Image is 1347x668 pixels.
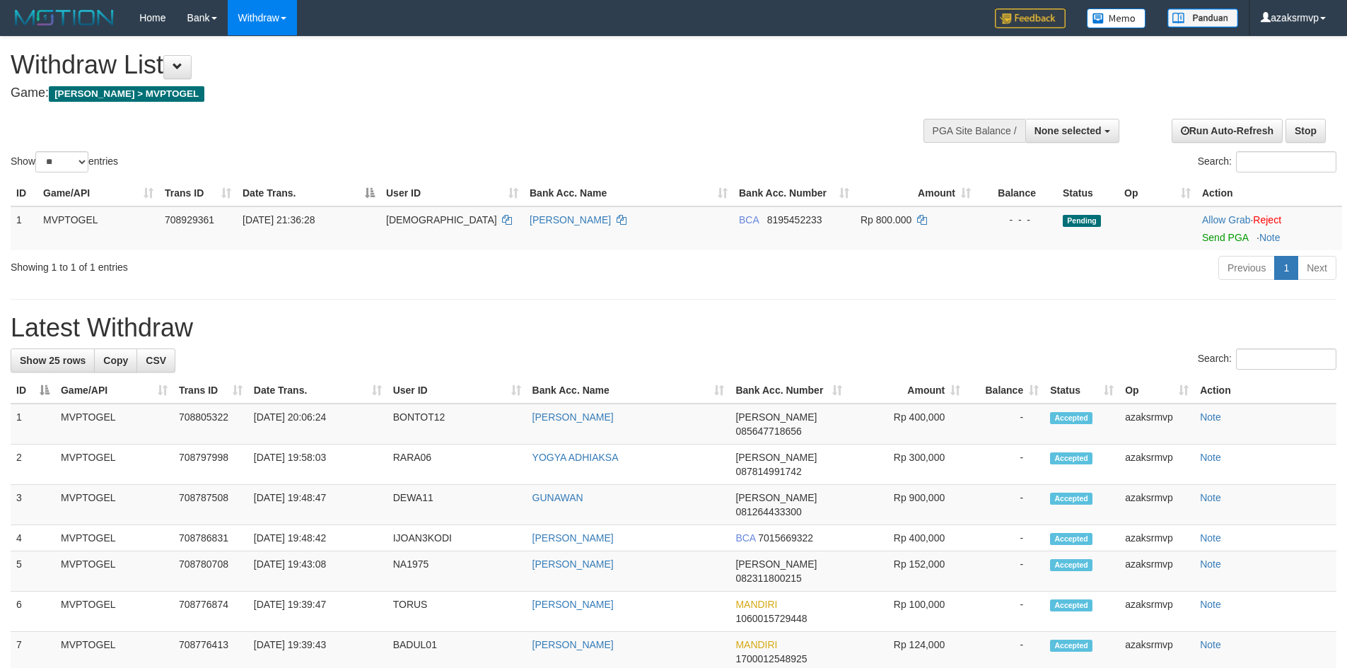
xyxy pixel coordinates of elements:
[55,485,173,525] td: MVPTOGEL
[848,445,966,485] td: Rp 300,000
[1050,493,1092,505] span: Accepted
[248,404,387,445] td: [DATE] 20:06:24
[735,613,807,624] span: Copy 1060015729448 to clipboard
[387,485,527,525] td: DEWA11
[11,592,55,632] td: 6
[1119,377,1194,404] th: Op: activate to sort column ascending
[55,445,173,485] td: MVPTOGEL
[165,214,214,225] span: 708929361
[173,445,248,485] td: 708797998
[248,592,387,632] td: [DATE] 19:39:47
[861,214,911,225] span: Rp 800.000
[1200,558,1221,570] a: Note
[243,214,315,225] span: [DATE] 21:36:28
[848,525,966,551] td: Rp 400,000
[1025,119,1119,143] button: None selected
[1167,8,1238,28] img: panduan.png
[37,180,159,206] th: Game/API: activate to sort column ascending
[1034,125,1102,136] span: None selected
[1236,348,1336,370] input: Search:
[173,592,248,632] td: 708776874
[966,592,1044,632] td: -
[11,86,884,100] h4: Game:
[386,214,497,225] span: [DEMOGRAPHIC_DATA]
[387,377,527,404] th: User ID: activate to sort column ascending
[1200,411,1221,423] a: Note
[527,377,730,404] th: Bank Acc. Name: activate to sort column ascending
[1200,492,1221,503] a: Note
[1218,256,1275,280] a: Previous
[735,599,777,610] span: MANDIRI
[735,639,777,650] span: MANDIRI
[730,377,848,404] th: Bank Acc. Number: activate to sort column ascending
[37,206,159,250] td: MVPTOGEL
[1044,377,1119,404] th: Status: activate to sort column ascending
[1050,412,1092,424] span: Accepted
[55,592,173,632] td: MVPTOGEL
[1202,214,1253,225] span: ·
[758,532,813,544] span: Copy 7015669322 to clipboard
[995,8,1066,28] img: Feedback.jpg
[94,348,137,373] a: Copy
[966,485,1044,525] td: -
[173,525,248,551] td: 708786831
[387,525,527,551] td: IJOAN3KODI
[11,445,55,485] td: 2
[532,492,583,503] a: GUNAWAN
[735,452,817,463] span: [PERSON_NAME]
[1196,206,1342,250] td: ·
[966,404,1044,445] td: -
[735,532,755,544] span: BCA
[159,180,237,206] th: Trans ID: activate to sort column ascending
[49,86,204,102] span: [PERSON_NAME] > MVPTOGEL
[11,485,55,525] td: 3
[532,411,614,423] a: [PERSON_NAME]
[735,411,817,423] span: [PERSON_NAME]
[1196,180,1342,206] th: Action
[136,348,175,373] a: CSV
[387,551,527,592] td: NA1975
[11,314,1336,342] h1: Latest Withdraw
[1119,485,1194,525] td: azaksrmvp
[248,377,387,404] th: Date Trans.: activate to sort column ascending
[1200,452,1221,463] a: Note
[173,404,248,445] td: 708805322
[848,592,966,632] td: Rp 100,000
[1087,8,1146,28] img: Button%20Memo.svg
[11,254,551,274] div: Showing 1 to 1 of 1 entries
[1274,256,1298,280] a: 1
[1198,348,1336,370] label: Search:
[248,551,387,592] td: [DATE] 19:43:08
[173,377,248,404] th: Trans ID: activate to sort column ascending
[1236,151,1336,172] input: Search:
[1253,214,1281,225] a: Reject
[248,445,387,485] td: [DATE] 19:58:03
[767,214,822,225] span: Copy 8195452233 to clipboard
[735,492,817,503] span: [PERSON_NAME]
[735,573,801,584] span: Copy 082311800215 to clipboard
[739,214,759,225] span: BCA
[11,180,37,206] th: ID
[146,355,166,366] span: CSV
[11,525,55,551] td: 4
[966,377,1044,404] th: Balance: activate to sort column ascending
[248,525,387,551] td: [DATE] 19:48:42
[20,355,86,366] span: Show 25 rows
[55,404,173,445] td: MVPTOGEL
[248,485,387,525] td: [DATE] 19:48:47
[735,466,801,477] span: Copy 087814991742 to clipboard
[55,377,173,404] th: Game/API: activate to sort column ascending
[1050,533,1092,545] span: Accepted
[380,180,524,206] th: User ID: activate to sort column ascending
[103,355,128,366] span: Copy
[735,558,817,570] span: [PERSON_NAME]
[848,485,966,525] td: Rp 900,000
[976,180,1057,206] th: Balance
[848,404,966,445] td: Rp 400,000
[532,639,614,650] a: [PERSON_NAME]
[11,206,37,250] td: 1
[237,180,380,206] th: Date Trans.: activate to sort column descending
[966,525,1044,551] td: -
[387,404,527,445] td: BONTOT12
[1119,551,1194,592] td: azaksrmvp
